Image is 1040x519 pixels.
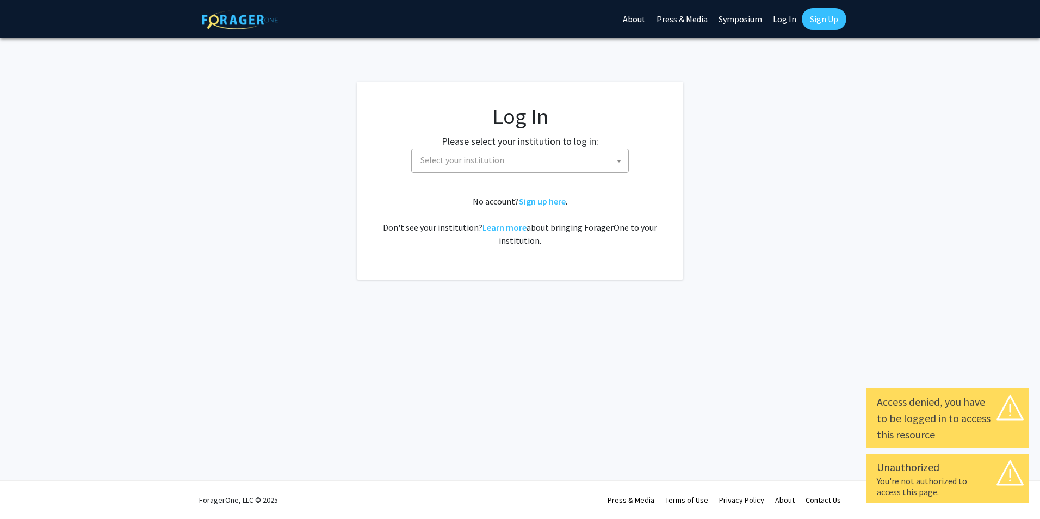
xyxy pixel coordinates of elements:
a: Sign Up [802,8,846,30]
a: Contact Us [806,495,841,505]
h1: Log In [379,103,661,129]
div: You're not authorized to access this page. [877,475,1018,497]
a: Privacy Policy [719,495,764,505]
span: Select your institution [411,149,629,173]
span: Select your institution [420,155,504,165]
a: Sign up here [519,196,566,207]
a: Terms of Use [665,495,708,505]
a: About [775,495,795,505]
span: Select your institution [416,149,628,171]
div: Unauthorized [877,459,1018,475]
div: ForagerOne, LLC © 2025 [199,481,278,519]
div: Access denied, you have to be logged in to access this resource [877,394,1018,443]
a: Press & Media [608,495,654,505]
label: Please select your institution to log in: [442,134,598,149]
a: Learn more about bringing ForagerOne to your institution [482,222,527,233]
img: ForagerOne Logo [202,10,278,29]
div: No account? . Don't see your institution? about bringing ForagerOne to your institution. [379,195,661,247]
